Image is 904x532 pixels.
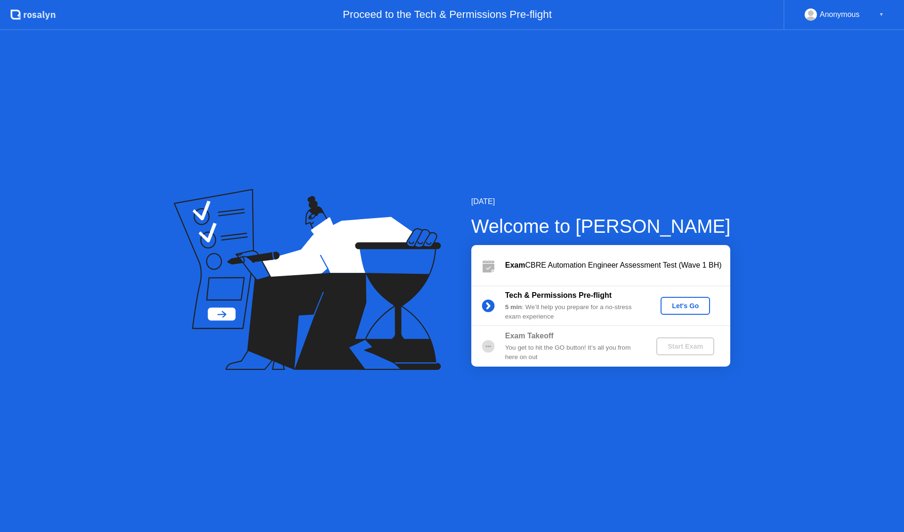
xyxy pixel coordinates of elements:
div: : We’ll help you prepare for a no-stress exam experience [505,303,641,322]
button: Let's Go [661,297,710,315]
div: CBRE Automation Engineer Assessment Test (Wave 1 BH) [505,260,730,271]
div: Start Exam [660,343,710,350]
b: Exam [505,261,525,269]
button: Start Exam [656,337,714,355]
b: Exam Takeoff [505,332,554,340]
div: ▼ [879,8,884,21]
div: Let's Go [664,302,706,310]
b: Tech & Permissions Pre-flight [505,291,612,299]
div: [DATE] [471,196,731,207]
div: Anonymous [820,8,860,21]
div: Welcome to [PERSON_NAME] [471,212,731,240]
b: 5 min [505,303,522,311]
div: You get to hit the GO button! It’s all you from here on out [505,343,641,362]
